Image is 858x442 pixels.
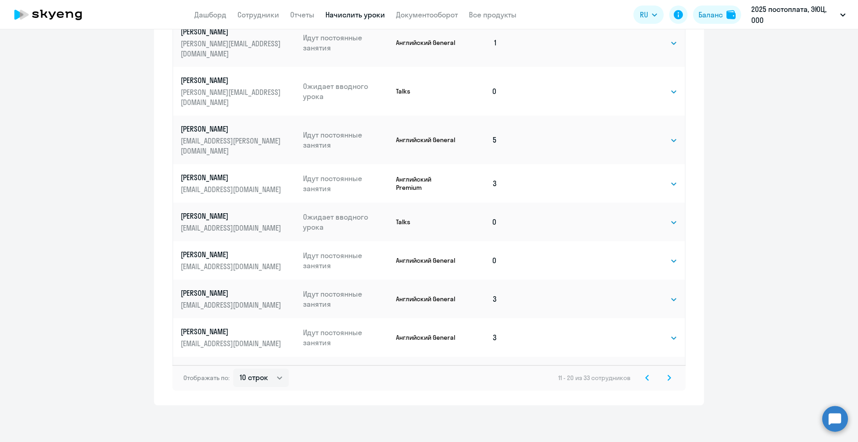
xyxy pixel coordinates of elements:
p: Английский General [396,295,458,303]
td: 0 [458,241,505,280]
p: [PERSON_NAME] [181,172,283,182]
p: Talks [396,87,458,95]
img: balance [726,10,736,19]
p: [EMAIL_ADDRESS][DOMAIN_NAME] [181,338,283,348]
p: Английский Premium [396,175,458,192]
p: Английский General [396,39,458,47]
a: [PERSON_NAME][PERSON_NAME][EMAIL_ADDRESS][DOMAIN_NAME] [181,75,296,107]
a: [PERSON_NAME][EMAIL_ADDRESS][DOMAIN_NAME] [181,172,296,194]
p: [PERSON_NAME] [181,326,283,337]
a: [PERSON_NAME][PERSON_NAME][EMAIL_ADDRESS][DOMAIN_NAME] [181,27,296,59]
td: 5 [458,116,505,164]
span: Отображать по: [183,374,230,382]
a: [PERSON_NAME][EMAIL_ADDRESS][DOMAIN_NAME] [181,288,296,310]
p: [EMAIL_ADDRESS][PERSON_NAME][DOMAIN_NAME] [181,136,283,156]
td: 3 [458,164,505,203]
p: Английский General [396,256,458,265]
p: Идут постоянные занятия [303,33,389,53]
p: Ожидает вводного урока [303,212,389,232]
button: RU [633,6,664,24]
div: Баланс [698,9,723,20]
p: [EMAIL_ADDRESS][DOMAIN_NAME] [181,261,283,271]
a: Документооборот [396,10,458,19]
p: [EMAIL_ADDRESS][DOMAIN_NAME] [181,184,283,194]
a: [PERSON_NAME][EMAIL_ADDRESS][DOMAIN_NAME] [181,326,296,348]
p: Английский General [396,333,458,342]
a: Все продукты [469,10,517,19]
a: Начислить уроки [325,10,385,19]
p: [EMAIL_ADDRESS][DOMAIN_NAME] [181,223,283,233]
p: [EMAIL_ADDRESS][DOMAIN_NAME] [181,300,283,310]
p: [PERSON_NAME] [181,75,283,85]
span: RU [640,9,648,20]
td: 0 [458,67,505,116]
p: [PERSON_NAME] [181,27,283,37]
a: [PERSON_NAME][EMAIL_ADDRESS][DOMAIN_NAME] [181,249,296,271]
td: 3 [458,318,505,357]
p: Идут постоянные занятия [303,289,389,309]
p: [PERSON_NAME][EMAIL_ADDRESS][DOMAIN_NAME] [181,39,283,59]
button: Балансbalance [693,6,741,24]
p: Идут постоянные занятия [303,250,389,271]
p: 2025 постоплата, ЭЮЦ, ООО [751,4,836,26]
p: Идут постоянные занятия [303,173,389,193]
p: Ожидает вводного урока [303,81,389,101]
td: 3 [458,280,505,318]
a: Отчеты [290,10,314,19]
td: 2 [458,357,505,395]
a: [PERSON_NAME][EMAIL_ADDRESS][DOMAIN_NAME] [181,211,296,233]
span: 11 - 20 из 33 сотрудников [558,374,631,382]
p: [PERSON_NAME] [181,211,283,221]
td: 1 [458,18,505,67]
p: Идут постоянные занятия [303,327,389,348]
a: [PERSON_NAME][EMAIL_ADDRESS][PERSON_NAME][DOMAIN_NAME] [181,124,296,156]
p: [PERSON_NAME] [181,124,283,134]
p: [PERSON_NAME][EMAIL_ADDRESS][DOMAIN_NAME] [181,87,283,107]
p: [PERSON_NAME] [181,249,283,260]
td: 0 [458,203,505,241]
a: Дашборд [194,10,226,19]
p: Идут постоянные занятия [303,130,389,150]
p: Английский General [396,136,458,144]
p: Talks [396,218,458,226]
a: Сотрудники [237,10,279,19]
button: 2025 постоплата, ЭЮЦ, ООО [747,4,850,26]
p: [PERSON_NAME] [181,288,283,298]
